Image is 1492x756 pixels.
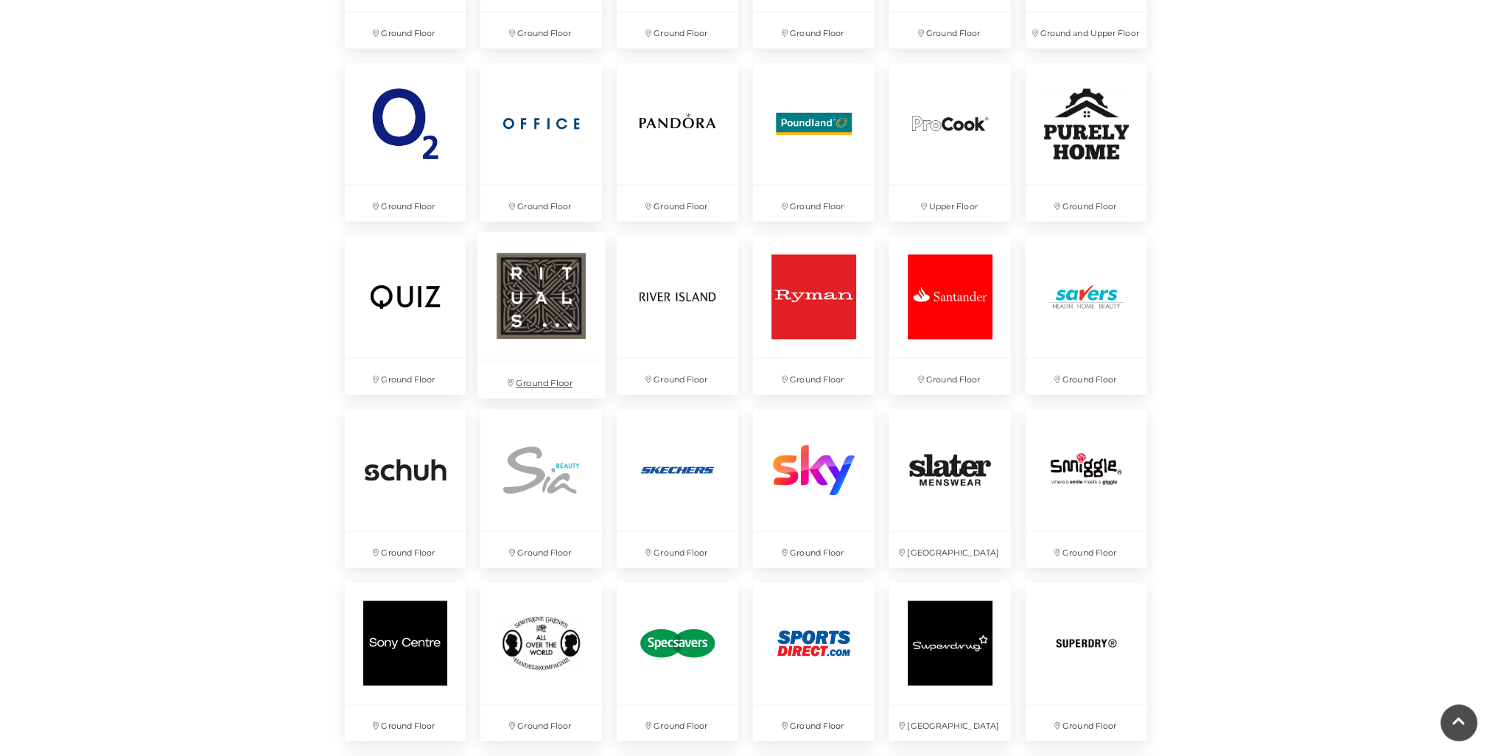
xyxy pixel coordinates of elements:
[746,575,882,748] a: Ground Floor
[337,575,474,748] a: Ground Floor
[882,228,1018,402] a: Ground Floor
[617,185,738,221] p: Ground Floor
[1026,12,1147,48] p: Ground and Upper Floor
[609,575,746,748] a: Ground Floor
[746,228,882,402] a: Ground Floor
[617,358,738,394] p: Ground Floor
[746,402,882,575] a: Ground Floor
[753,358,875,394] p: Ground Floor
[1026,63,1147,184] img: Purley Home at Festival Place
[889,185,1011,221] p: Upper Floor
[1026,358,1147,394] p: Ground Floor
[480,12,602,48] p: Ground Floor
[889,704,1011,741] p: [GEOGRAPHIC_DATA]
[337,228,474,402] a: Ground Floor
[345,704,466,741] p: Ground Floor
[889,358,1011,394] p: Ground Floor
[480,185,602,221] p: Ground Floor
[345,185,466,221] p: Ground Floor
[1018,55,1155,228] a: Purley Home at Festival Place Ground Floor
[337,55,474,228] a: Ground Floor
[753,185,875,221] p: Ground Floor
[345,358,466,394] p: Ground Floor
[345,531,466,567] p: Ground Floor
[1018,575,1155,748] a: Ground Floor
[753,531,875,567] p: Ground Floor
[882,55,1018,228] a: Upper Floor
[337,402,474,575] a: Ground Floor
[609,228,746,402] a: Ground Floor
[617,531,738,567] p: Ground Floor
[609,402,746,575] a: Ground Floor
[617,12,738,48] p: Ground Floor
[882,402,1018,575] a: [GEOGRAPHIC_DATA]
[345,12,466,48] p: Ground Floor
[753,12,875,48] p: Ground Floor
[617,704,738,741] p: Ground Floor
[473,55,609,228] a: Ground Floor
[470,224,613,406] a: Ground Floor
[1018,402,1155,575] a: Ground Floor
[1018,228,1155,402] a: Ground Floor
[1026,704,1147,741] p: Ground Floor
[882,575,1018,748] a: [GEOGRAPHIC_DATA]
[889,12,1011,48] p: Ground Floor
[609,55,746,228] a: Ground Floor
[1026,185,1147,221] p: Ground Floor
[473,575,609,748] a: Ground Floor
[889,531,1011,567] p: [GEOGRAPHIC_DATA]
[477,360,605,398] p: Ground Floor
[1026,531,1147,567] p: Ground Floor
[480,531,602,567] p: Ground Floor
[753,704,875,741] p: Ground Floor
[480,704,602,741] p: Ground Floor
[746,55,882,228] a: Ground Floor
[473,402,609,575] a: Ground Floor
